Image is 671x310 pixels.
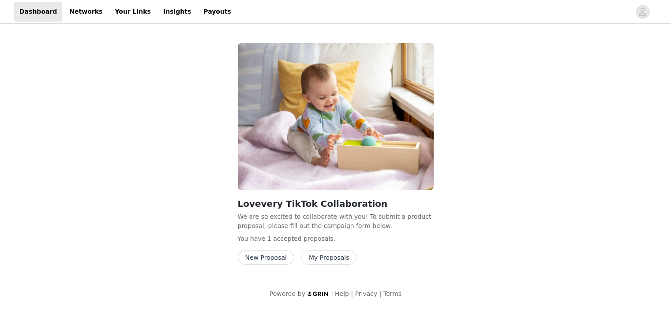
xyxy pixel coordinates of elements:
a: Your Links [109,2,156,22]
a: Networks [64,2,108,22]
span: | [351,290,353,297]
span: s [330,235,333,242]
a: Dashboard [14,2,62,22]
a: Payouts [198,2,236,22]
a: Insights [158,2,196,22]
button: New Proposal [238,250,294,265]
a: Privacy [355,290,378,297]
div: avatar [638,5,647,19]
img: logo [307,291,329,297]
h2: Lovevery TikTok Collaboration [238,197,434,210]
p: We are so excited to collaborate with you! To submit a product proposal, please fill out the camp... [238,212,434,231]
a: Help [335,290,349,297]
img: Lovevery Europe [238,43,434,190]
span: | [379,290,382,297]
a: Terms [383,290,401,297]
span: Powered by [270,290,305,297]
p: You have 1 accepted proposal . [238,234,434,243]
button: My Proposals [301,250,357,265]
span: | [331,290,333,297]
